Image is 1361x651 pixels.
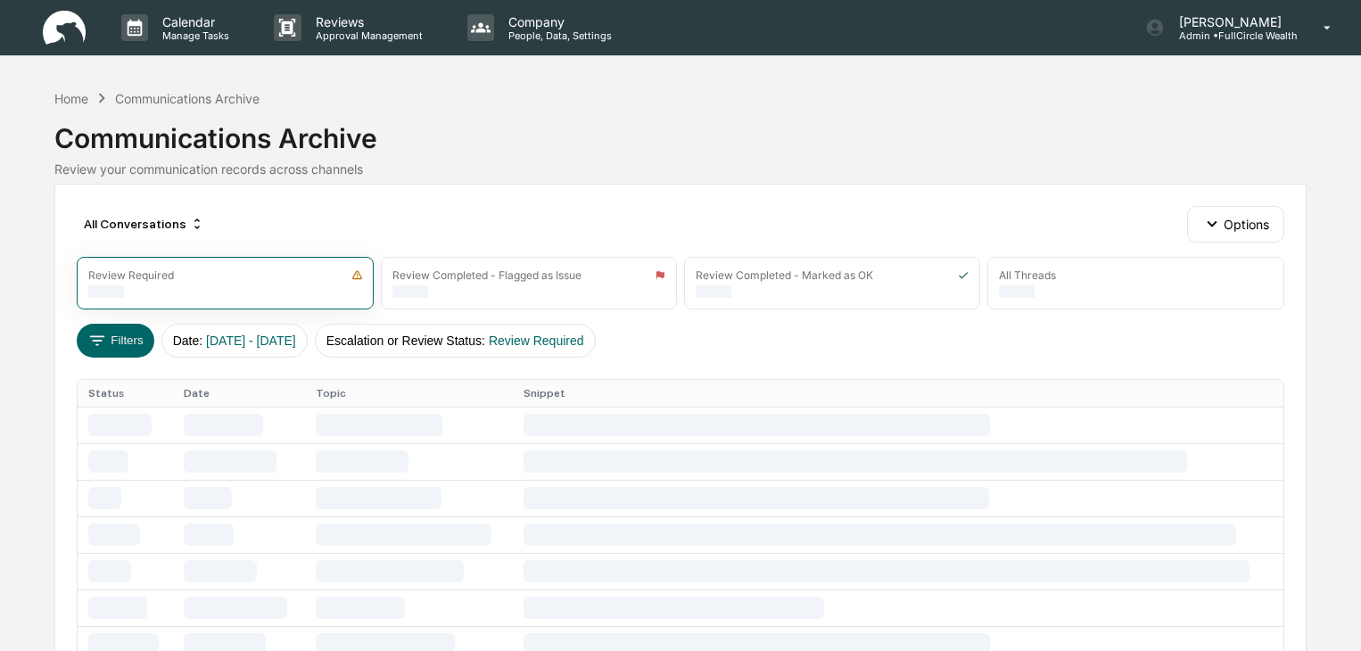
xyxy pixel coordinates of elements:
span: Review Required [489,334,584,348]
p: Reviews [301,14,432,29]
p: Approval Management [301,29,432,42]
p: Company [494,14,621,29]
div: All Conversations [77,210,211,238]
th: Date [173,380,306,407]
button: Escalation or Review Status:Review Required [315,324,596,358]
p: Calendar [148,14,238,29]
span: [DATE] - [DATE] [206,334,296,348]
div: Communications Archive [115,91,260,106]
p: People, Data, Settings [494,29,621,42]
img: icon [655,269,665,281]
div: Review Completed - Marked as OK [696,268,873,282]
button: Date:[DATE] - [DATE] [161,324,308,358]
th: Status [78,380,173,407]
th: Topic [305,380,513,407]
div: Review Required [88,268,174,282]
div: Review Completed - Flagged as Issue [392,268,582,282]
p: Admin • FullCircle Wealth [1165,29,1298,42]
img: logo [43,11,86,45]
p: Manage Tasks [148,29,238,42]
div: All Threads [999,268,1056,282]
button: Filters [77,324,154,358]
th: Snippet [513,380,1283,407]
p: [PERSON_NAME] [1165,14,1298,29]
div: Review your communication records across channels [54,161,1307,177]
img: icon [958,269,969,281]
div: Communications Archive [54,108,1307,154]
img: icon [351,269,363,281]
div: Home [54,91,88,106]
button: Options [1187,206,1284,242]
